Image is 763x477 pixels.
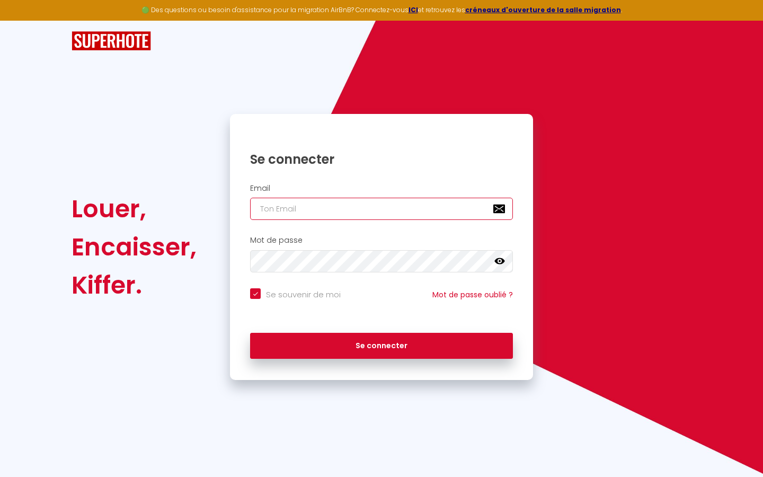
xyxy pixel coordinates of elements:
[8,4,40,36] button: Ouvrir le widget de chat LiveChat
[250,236,513,245] h2: Mot de passe
[72,190,197,228] div: Louer,
[250,333,513,359] button: Se connecter
[409,5,418,14] a: ICI
[72,31,151,51] img: SuperHote logo
[72,266,197,304] div: Kiffer.
[72,228,197,266] div: Encaisser,
[250,151,513,167] h1: Se connecter
[250,184,513,193] h2: Email
[250,198,513,220] input: Ton Email
[465,5,621,14] a: créneaux d'ouverture de la salle migration
[432,289,513,300] a: Mot de passe oublié ?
